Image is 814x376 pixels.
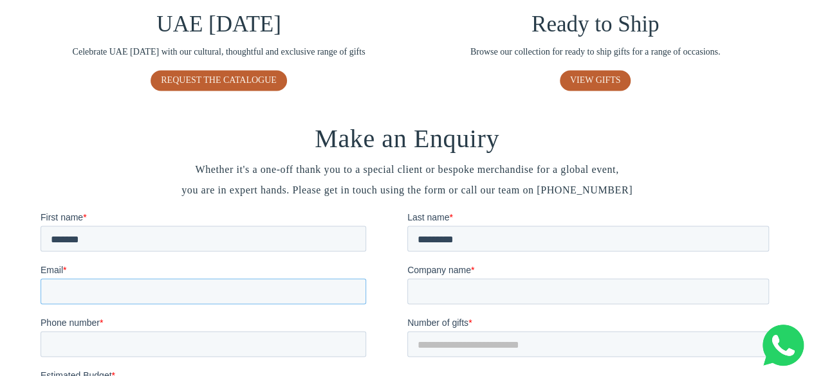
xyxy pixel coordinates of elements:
span: Last name [367,1,409,12]
span: Celebrate UAE [DATE] with our cultural, thoughtful and exclusive range of gifts [41,45,398,59]
span: Company name [367,54,430,64]
span: Number of gifts [367,107,428,117]
span: Make an Enquiry [315,123,499,152]
img: Whatsapp [763,325,804,366]
span: Browse our collection for ready to ship gifts for a range of occasions. [417,45,774,59]
span: UAE [DATE] [156,12,281,37]
a: REQUEST THE CATALOGUE [151,70,287,91]
span: Whether it's a one-off thank you to a special client or bespoke merchandise for a global event, y... [41,159,774,200]
span: REQUEST THE CATALOGUE [161,75,277,85]
span: VIEW GIFTS [570,75,621,85]
span: Ready to Ship [532,12,659,37]
a: VIEW GIFTS [560,70,631,91]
